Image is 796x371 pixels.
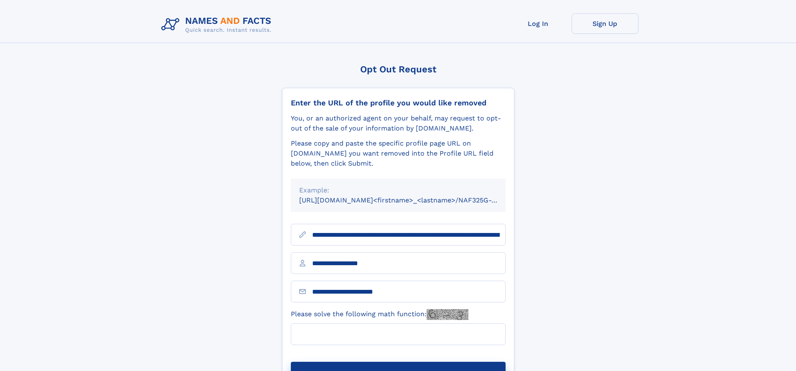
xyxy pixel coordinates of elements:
div: Example: [299,185,497,195]
div: Enter the URL of the profile you would like removed [291,98,506,107]
div: Please copy and paste the specific profile page URL on [DOMAIN_NAME] you want removed into the Pr... [291,138,506,169]
div: Opt Out Request [282,64,514,74]
a: Sign Up [572,13,638,34]
a: Log In [505,13,572,34]
label: Please solve the following math function: [291,309,468,320]
small: [URL][DOMAIN_NAME]<firstname>_<lastname>/NAF325G-xxxxxxxx [299,196,521,204]
div: You, or an authorized agent on your behalf, may request to opt-out of the sale of your informatio... [291,113,506,133]
img: Logo Names and Facts [158,13,278,36]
